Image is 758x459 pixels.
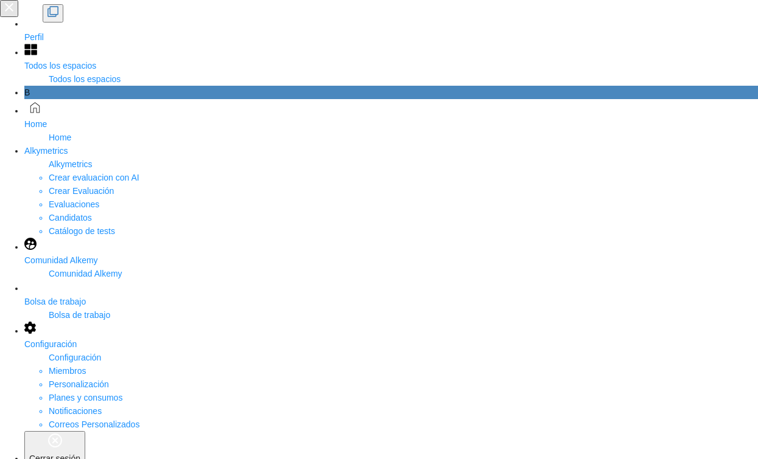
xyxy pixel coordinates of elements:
span: Alkymetrics [49,159,93,169]
span: Configuración [49,353,101,362]
a: Catálogo de tests [49,226,115,236]
span: Perfil [24,32,44,42]
a: Notificaciones [49,406,102,416]
a: Personalización [49,379,109,389]
span: Bolsa de trabajo [24,297,86,306]
a: Planes y consumos [49,393,122,402]
span: Configuración [24,339,77,349]
a: Crear Evaluación [49,186,114,196]
span: Todos los espacios [49,74,121,84]
a: Perfil [24,17,758,44]
span: Comunidad Alkemy [49,269,122,278]
span: Todos los espacios [24,61,96,71]
a: Correos Personalizados [49,419,139,429]
span: Comunidad Alkemy [24,255,98,265]
a: Miembros [49,366,86,376]
span: Bolsa de trabajo [49,310,110,320]
a: Candidatos [49,213,92,223]
span: Alkymetrics [24,146,68,156]
a: Evaluaciones [49,199,99,209]
span: Home [49,133,71,142]
a: Crear evaluacion con AI [49,173,139,182]
span: B [24,88,30,97]
span: Home [24,119,47,129]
